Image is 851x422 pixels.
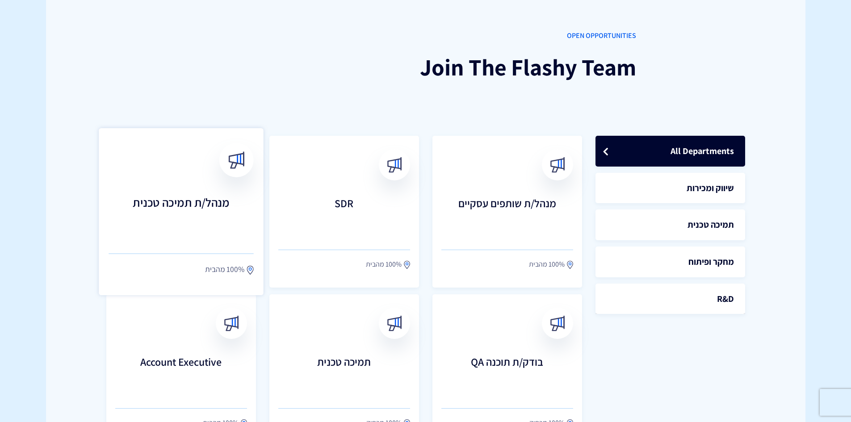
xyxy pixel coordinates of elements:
[223,316,239,331] img: broadcast.svg
[228,152,245,169] img: broadcast.svg
[567,260,573,269] img: location.svg
[595,209,745,240] a: תמיכה טכנית
[109,196,254,235] h3: מנהל/ת תמיכה טכנית
[595,247,745,277] a: מחקר ופיתוח
[278,197,410,233] h3: SDR
[386,316,402,331] img: broadcast.svg
[269,136,419,288] a: SDR 100% מהבית
[404,260,410,269] img: location.svg
[205,264,244,276] span: 100% מהבית
[278,356,410,392] h3: תמיכה טכנית
[115,356,247,392] h3: Account Executive
[215,31,636,41] span: OPEN OPPORTUNITIES
[595,284,745,314] a: R&D
[441,197,573,233] h3: מנהל/ת שותפים עסקיים
[247,265,253,275] img: location.svg
[441,356,573,392] h3: בודק/ת תוכנה QA
[529,259,565,270] span: 100% מהבית
[549,157,565,173] img: broadcast.svg
[595,136,745,167] a: All Departments
[215,54,636,80] h1: Join The Flashy Team
[549,316,565,331] img: broadcast.svg
[99,128,264,295] a: מנהל/ת תמיכה טכנית 100% מהבית
[432,136,582,288] a: מנהל/ת שותפים עסקיים 100% מהבית
[366,259,402,270] span: 100% מהבית
[595,173,745,204] a: שיווק ומכירות
[386,157,402,173] img: broadcast.svg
